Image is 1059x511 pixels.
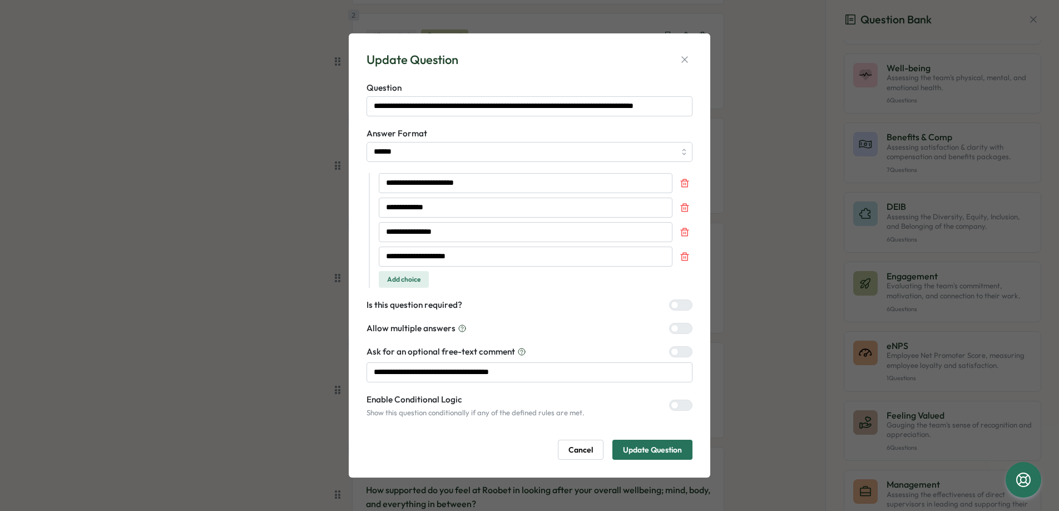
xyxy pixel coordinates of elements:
span: Cancel [568,440,593,459]
span: Ask for an optional free-text comment [367,346,515,358]
button: Remove choice 4 [677,249,692,264]
button: Add choice [379,271,429,288]
span: Update Question [623,440,682,459]
span: Allow multiple answers [367,322,456,335]
button: Remove choice 1 [677,175,692,191]
button: Remove choice 2 [677,200,692,215]
button: Update Question [612,440,692,460]
div: Update Question [367,51,458,68]
label: Answer Format [367,127,692,140]
button: Cancel [558,440,603,460]
label: Is this question required? [367,299,462,311]
button: Remove choice 3 [677,224,692,240]
label: Question [367,82,692,94]
p: Show this question conditionally if any of the defined rules are met. [367,408,585,418]
span: Add choice [387,272,420,287]
label: Enable Conditional Logic [367,394,585,406]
